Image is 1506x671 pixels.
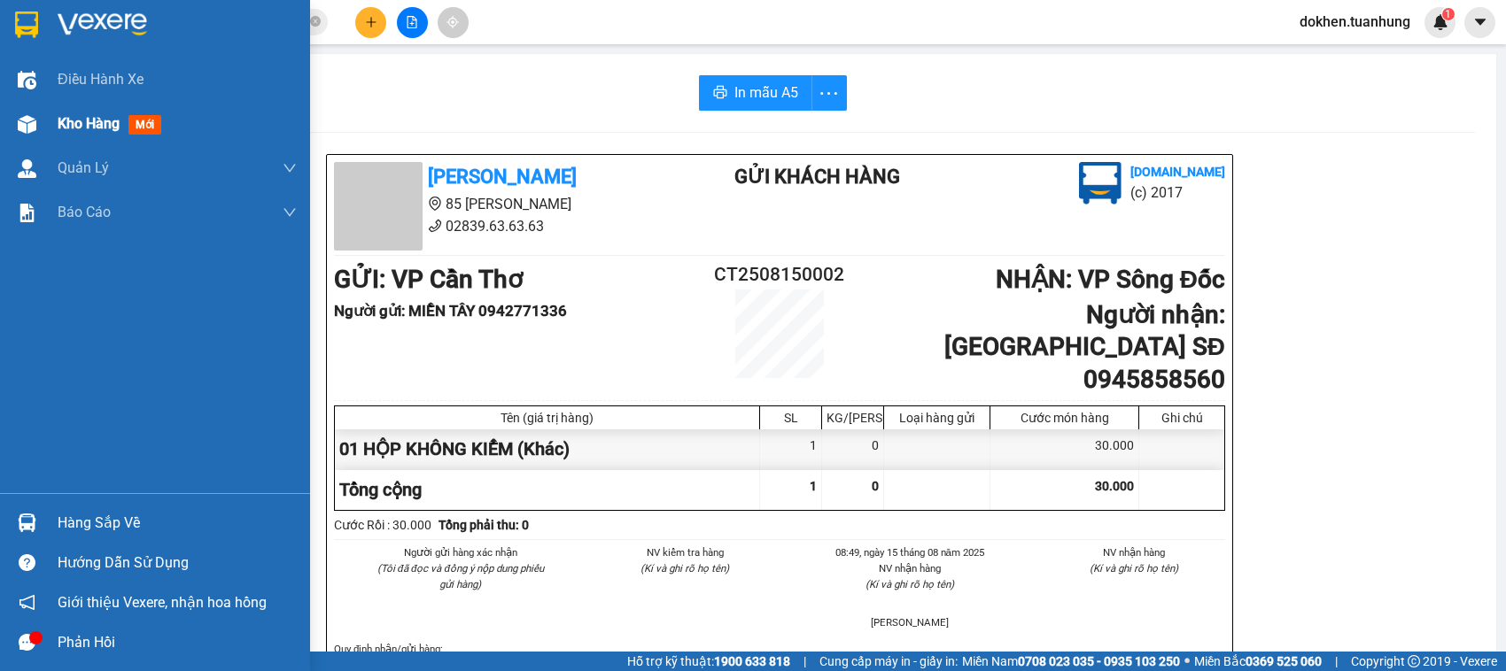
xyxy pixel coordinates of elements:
[1090,562,1178,575] i: (Kí và ghi rõ họ tên)
[8,39,338,61] li: 85 [PERSON_NAME]
[428,219,442,233] span: phone
[819,614,1001,630] li: [PERSON_NAME]
[810,479,817,493] span: 1
[355,7,386,38] button: plus
[1246,654,1322,668] strong: 0369 525 060
[962,652,1180,671] span: Miền Nam
[996,265,1225,294] b: NHẬN : VP Sông Đốc
[1464,7,1495,38] button: caret-down
[1079,162,1122,204] img: logo.jpg
[339,479,422,500] span: Tổng cộng
[705,260,854,289] h2: CT2508150002
[102,12,251,34] b: [PERSON_NAME]
[1184,658,1190,665] span: ⚪️
[334,302,567,320] b: Người gửi : MIỀN TÂY 0942771336
[819,560,1001,576] li: NV nhận hàng
[594,544,777,560] li: NV kiểm tra hàng
[1018,654,1180,668] strong: 0708 023 035 - 0935 103 250
[58,157,109,179] span: Quản Lý
[335,429,760,469] div: 01 HỘP KHÔNG KIỂM (Khác)
[406,16,418,28] span: file-add
[58,115,120,132] span: Kho hàng
[827,411,879,425] div: KG/[PERSON_NAME]
[18,71,36,89] img: warehouse-icon
[990,429,1139,469] div: 30.000
[803,652,806,671] span: |
[18,159,36,178] img: warehouse-icon
[334,215,664,237] li: 02839.63.63.63
[1472,14,1488,30] span: caret-down
[765,411,817,425] div: SL
[1130,181,1225,204] li: (c) 2017
[334,265,523,294] b: GỬI : VP Cần Thơ
[872,479,879,493] span: 0
[438,7,469,38] button: aim
[58,201,111,223] span: Báo cáo
[18,115,36,134] img: warehouse-icon
[1408,655,1420,667] span: copyright
[58,550,297,576] div: Hướng dẫn sử dụng
[699,75,812,111] button: printerIn mẫu A5
[734,166,900,188] b: Gửi khách hàng
[995,411,1134,425] div: Cước món hàng
[428,197,442,211] span: environment
[713,85,727,102] span: printer
[819,544,1001,560] li: 08:49, ngày 15 tháng 08 năm 2025
[15,12,38,38] img: logo-vxr
[310,14,321,31] span: close-circle
[19,594,35,611] span: notification
[1442,8,1455,20] sup: 1
[866,578,954,590] i: (Kí và ghi rõ họ tên)
[369,544,552,560] li: Người gửi hàng xác nhận
[283,205,297,220] span: down
[1432,14,1448,30] img: icon-new-feature
[58,629,297,656] div: Phản hồi
[734,81,798,104] span: In mẫu A5
[714,654,790,668] strong: 1900 633 818
[377,562,544,590] i: (Tôi đã đọc và đồng ý nộp dung phiếu gửi hàng)
[102,42,116,57] span: environment
[18,204,36,222] img: solution-icon
[811,75,847,111] button: more
[19,554,35,571] span: question-circle
[58,68,144,90] span: Điều hành xe
[1130,165,1225,179] b: [DOMAIN_NAME]
[1285,11,1424,33] span: dokhen.tuanhung
[760,429,822,469] div: 1
[334,193,664,215] li: 85 [PERSON_NAME]
[128,115,161,135] span: mới
[822,429,884,469] div: 0
[627,652,790,671] span: Hỗ trợ kỹ thuật:
[439,518,529,532] b: Tổng phải thu: 0
[365,16,377,28] span: plus
[19,634,35,651] span: message
[58,510,297,536] div: Hàng sắp về
[812,82,846,104] span: more
[1095,479,1134,493] span: 30.000
[397,7,428,38] button: file-add
[1335,652,1338,671] span: |
[1044,544,1226,560] li: NV nhận hàng
[310,16,321,27] span: close-circle
[334,515,431,535] div: Cước Rồi : 30.000
[428,166,577,188] b: [PERSON_NAME]
[1445,8,1451,20] span: 1
[446,16,459,28] span: aim
[1144,411,1220,425] div: Ghi chú
[640,562,729,575] i: (Kí và ghi rõ họ tên)
[102,65,116,79] span: phone
[58,591,267,613] span: Giới thiệu Vexere, nhận hoa hồng
[283,161,297,175] span: down
[819,652,958,671] span: Cung cấp máy in - giấy in:
[8,61,338,83] li: 02839.63.63.63
[8,111,197,140] b: GỬI : VP Cần Thơ
[889,411,985,425] div: Loại hàng gửi
[1194,652,1322,671] span: Miền Bắc
[944,300,1225,394] b: Người nhận : [GEOGRAPHIC_DATA] SĐ 0945858560
[339,411,755,425] div: Tên (giá trị hàng)
[18,513,36,532] img: warehouse-icon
